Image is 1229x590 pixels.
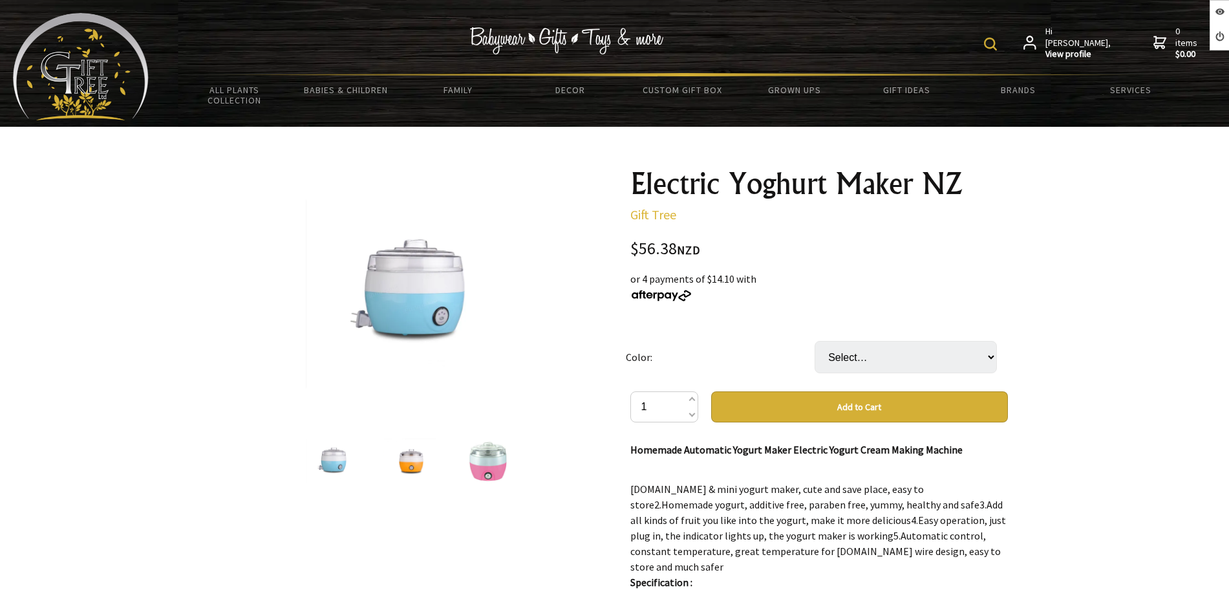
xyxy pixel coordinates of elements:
[1175,25,1200,60] span: 0 items
[1045,49,1112,60] strong: View profile
[290,76,402,104] a: Babies & Children
[738,76,850,104] a: Grown Ups
[1023,26,1112,60] a: Hi [PERSON_NAME],View profile
[469,27,663,54] img: Babywear - Gifts - Toys & more
[1175,49,1200,60] strong: $0.00
[630,168,1008,199] h1: Electric Yoghurt Maker NZ
[626,323,815,391] td: Color:
[630,206,676,223] a: Gift Tree
[306,197,515,391] img: Electric Yoghurt Maker NZ
[984,38,997,50] img: product search
[13,13,149,120] img: Babyware - Gifts - Toys and more...
[306,437,359,486] img: Electric Yoghurt Maker NZ
[630,271,1008,302] div: or 4 payments of $14.10 with
[630,241,1008,258] div: $56.38
[1074,76,1186,104] a: Services
[514,76,626,104] a: Decor
[383,437,437,486] img: Electric Yoghurt Maker NZ
[630,443,963,456] strong: Homemade Automatic Yogurt Maker Electric Yogurt Cream Making Machine
[677,243,700,257] span: NZD
[711,391,1008,422] button: Add to Cart
[402,76,514,104] a: Family
[630,576,692,589] strong: Specification :
[630,290,692,301] img: Afterpay
[963,76,1074,104] a: Brands
[850,76,962,104] a: Gift Ideas
[1045,26,1112,60] span: Hi [PERSON_NAME],
[626,76,738,104] a: Custom Gift Box
[178,76,290,114] a: All Plants Collection
[463,437,513,486] img: Electric Yoghurt Maker NZ
[1153,26,1200,60] a: 0 items$0.00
